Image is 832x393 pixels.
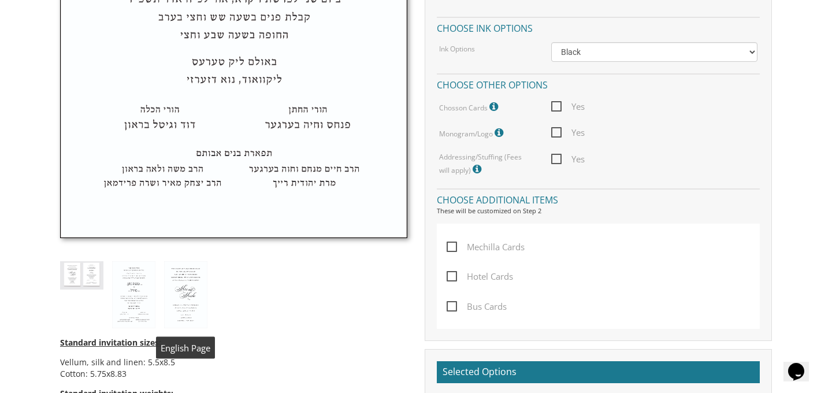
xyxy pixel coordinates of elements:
h4: Choose additional items [437,188,760,209]
div: These will be customized on Step 2 [437,206,760,216]
h2: Selected Options [437,361,760,383]
img: style1_thumb2.jpg [60,261,103,290]
span: Hotel Cards [447,269,513,284]
span: Standard invitation sizes: [60,337,161,348]
li: Cotton: 5.75x8.83 [60,368,407,380]
span: Bus Cards [447,299,507,314]
span: Yes [551,125,585,140]
img: style1_eng.jpg [164,261,207,328]
iframe: chat widget [783,347,820,381]
span: Mechilla Cards [447,240,525,254]
span: Yes [551,152,585,166]
h4: Choose ink options [437,17,760,37]
label: Monogram/Logo [439,125,506,140]
span: Yes [551,99,585,114]
li: Vellum, silk and linen: 5.5x8.5 [60,357,407,368]
label: Chosson Cards [439,99,501,114]
img: style1_heb.jpg [112,261,155,328]
label: Ink Options [439,44,475,54]
h4: Choose other options [437,73,760,94]
label: Addressing/Stuffing (Fees will apply) [439,152,534,177]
